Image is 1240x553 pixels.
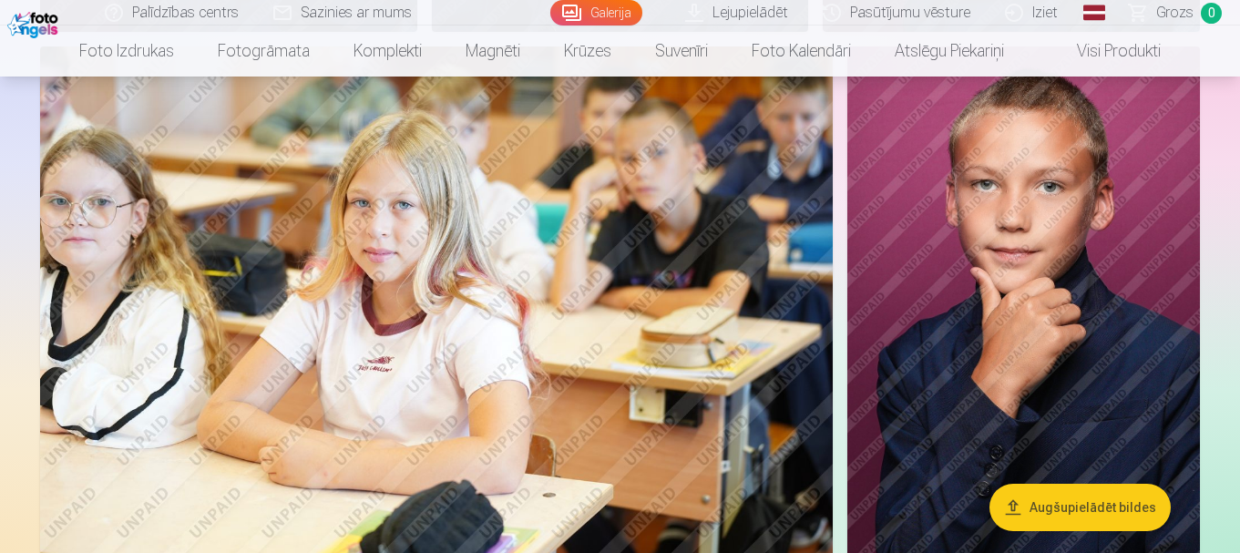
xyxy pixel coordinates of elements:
[730,26,873,77] a: Foto kalendāri
[989,484,1171,531] button: Augšupielādēt bildes
[332,26,444,77] a: Komplekti
[444,26,542,77] a: Magnēti
[873,26,1026,77] a: Atslēgu piekariņi
[1201,3,1222,24] span: 0
[57,26,196,77] a: Foto izdrukas
[1026,26,1183,77] a: Visi produkti
[542,26,633,77] a: Krūzes
[7,7,63,38] img: /fa1
[633,26,730,77] a: Suvenīri
[1156,2,1194,24] span: Grozs
[196,26,332,77] a: Fotogrāmata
